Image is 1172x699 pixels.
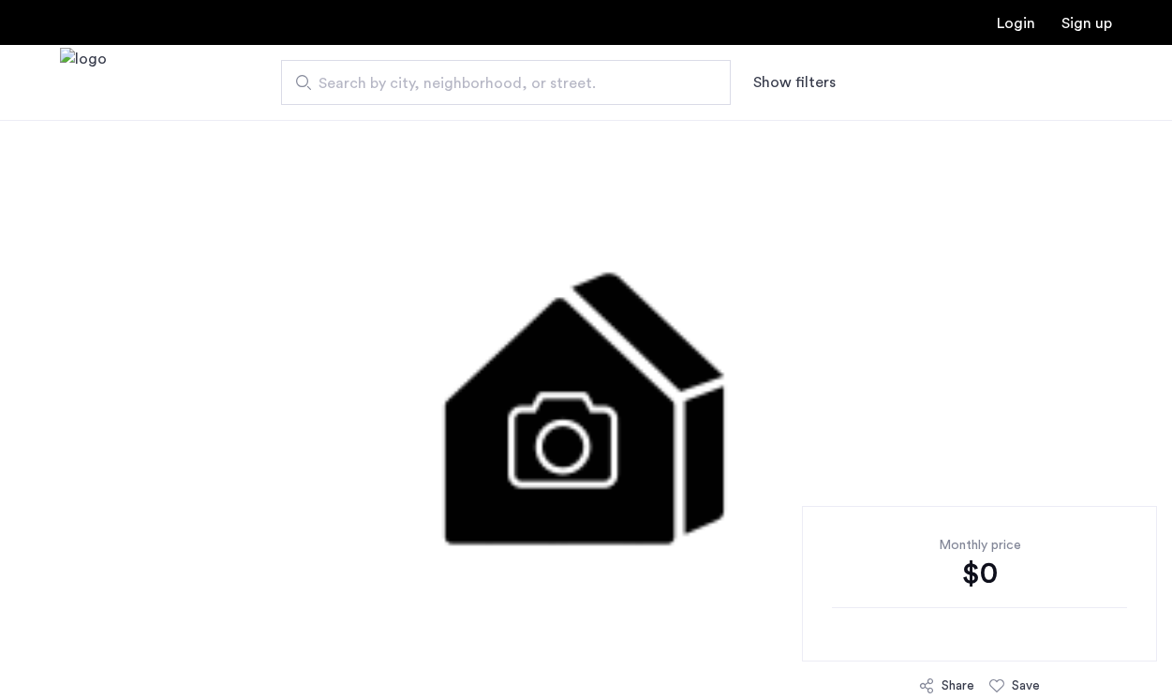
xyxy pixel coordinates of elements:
[319,72,678,95] span: Search by city, neighborhood, or street.
[753,71,836,94] button: Show or hide filters
[832,536,1127,555] div: Monthly price
[60,48,107,118] img: logo
[211,120,961,682] img: 3.gif
[281,60,731,105] input: Apartment Search
[1012,677,1040,695] div: Save
[997,16,1035,31] a: Login
[942,677,974,695] div: Share
[60,48,107,118] a: Cazamio Logo
[1061,16,1112,31] a: Registration
[832,555,1127,592] div: $0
